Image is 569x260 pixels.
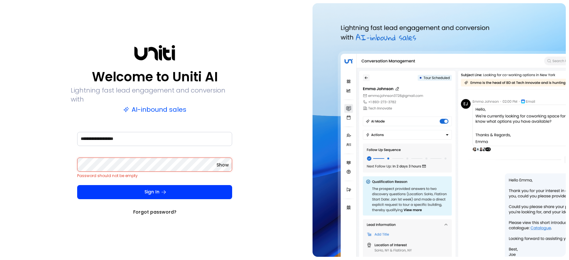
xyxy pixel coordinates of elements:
span: Password should not be empty [77,173,138,178]
button: Show [216,162,229,168]
p: Lightning fast lead engagement and conversion with [71,86,239,104]
img: auth-hero.png [313,3,566,257]
a: Forgot password? [133,209,176,215]
p: Welcome to Uniti AI [92,69,218,85]
button: Sign In [77,185,232,199]
p: AI-inbound sales [123,105,186,114]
